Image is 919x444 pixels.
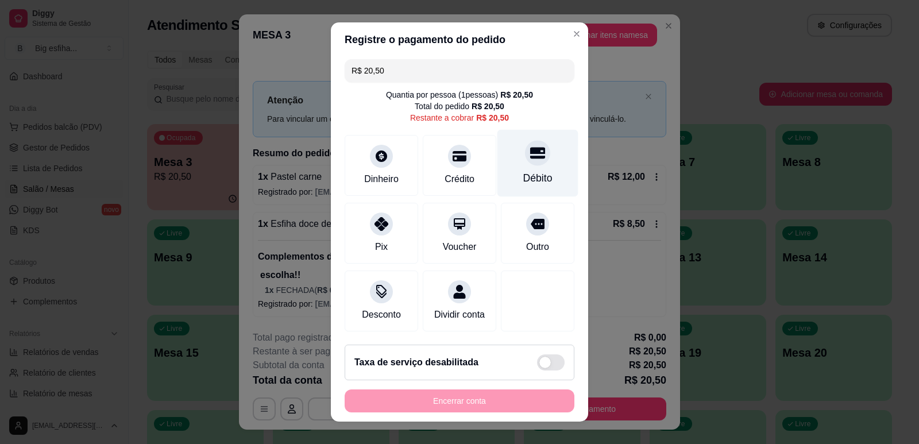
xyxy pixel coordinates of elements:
header: Registre o pagamento do pedido [331,22,588,57]
h2: Taxa de serviço desabilitada [354,356,478,369]
div: Desconto [362,308,401,322]
div: Débito [523,171,553,186]
div: Dinheiro [364,172,399,186]
div: Voucher [443,240,477,254]
input: Ex.: hambúrguer de cordeiro [352,59,567,82]
button: Close [567,25,586,43]
div: Dividir conta [434,308,485,322]
div: Total do pedido [415,101,504,112]
div: R$ 20,50 [500,89,533,101]
div: Restante a cobrar [410,112,509,123]
div: Pix [375,240,388,254]
div: Outro [526,240,549,254]
div: Quantia por pessoa ( 1 pessoas) [386,89,533,101]
div: R$ 20,50 [472,101,504,112]
div: Crédito [445,172,474,186]
div: R$ 20,50 [476,112,509,123]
